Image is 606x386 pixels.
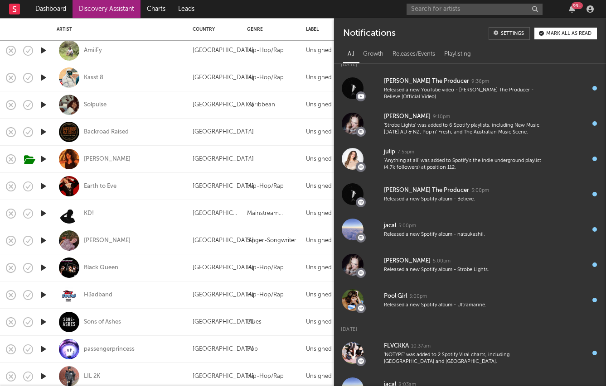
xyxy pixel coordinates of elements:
[569,5,575,13] button: 99+
[84,74,103,82] a: Kasst 8
[193,344,254,355] div: [GEOGRAPHIC_DATA]
[471,78,489,85] div: 9:36pm
[247,27,292,32] div: Genre
[489,27,530,40] a: Settings
[384,76,469,87] div: [PERSON_NAME] The Producer
[84,264,118,272] a: Black Queen
[306,100,332,110] div: Unsigned
[398,149,414,156] div: 7:55pm
[388,47,440,62] div: Releases/Events
[84,345,135,353] a: passengerprincess
[306,262,332,273] div: Unsigned
[306,72,332,83] div: Unsigned
[384,157,543,172] div: 'Anything at all' was added to Spotify's the indie underground playlist (4.7k followers) at posit...
[440,47,475,62] div: Playlisting
[433,258,451,265] div: 5:00pm
[247,371,284,382] div: Hip-Hop/Rap
[84,237,131,245] a: [PERSON_NAME]
[384,256,431,267] div: [PERSON_NAME]
[306,181,332,192] div: Unsigned
[193,127,254,138] div: [GEOGRAPHIC_DATA]
[409,293,427,300] div: 5:00pm
[334,141,606,176] a: julip7:55pm'Anything at all' was added to Spotify's the indie underground playlist (4.7k follower...
[384,352,543,366] div: 'NOTYPE' was added to 2 Spotify Viral charts, including [GEOGRAPHIC_DATA] and [GEOGRAPHIC_DATA].
[57,27,179,32] div: Artist
[384,147,395,157] div: julip
[334,282,606,318] a: Pool Girl5:00pmReleased a new Spotify album - Ultramarine.
[84,291,112,299] a: H3adband
[247,72,284,83] div: Hip-Hop/Rap
[384,220,396,231] div: jacal
[193,235,254,246] div: [GEOGRAPHIC_DATA]
[84,210,94,218] div: KD!
[433,114,450,120] div: 9:10pm
[306,235,332,246] div: Unsigned
[334,318,606,335] div: [DATE]
[306,45,332,56] div: Unsigned
[334,106,606,141] a: [PERSON_NAME]9:10pm'Strobe Lights' was added to 6 Spotify playlists, including New Music [DATE] A...
[193,72,254,83] div: [GEOGRAPHIC_DATA]
[306,127,332,138] div: Unsigned
[572,2,583,9] div: 99 +
[247,181,284,192] div: Hip-Hop/Rap
[384,122,543,136] div: 'Strobe Lights' was added to 6 Spotify playlists, including New Music [DATE] AU & NZ, Pop n' Fres...
[193,262,254,273] div: [GEOGRAPHIC_DATA]
[84,155,131,163] a: [PERSON_NAME]
[306,317,332,328] div: Unsigned
[193,27,233,32] div: Country
[359,47,388,62] div: Growth
[384,302,543,309] div: Released a new Spotify album - Ultramarine.
[398,223,416,229] div: 5:00pm
[534,28,597,39] button: Mark all as read
[306,27,358,32] div: Label
[193,181,254,192] div: [GEOGRAPHIC_DATA]
[384,291,407,302] div: Pool Girl
[84,318,121,326] a: Sons of Ashes
[306,344,332,355] div: Unsigned
[384,87,543,101] div: Released a new YouTube video - [PERSON_NAME] The Producer - Believe (Official Video).
[471,187,489,194] div: 5:00pm
[407,4,543,15] input: Search for artists
[247,235,296,246] div: Singer-Songwriter
[306,208,332,219] div: Unsigned
[193,100,254,110] div: [GEOGRAPHIC_DATA]
[384,196,543,203] div: Released a new Spotify album - Believe.
[84,47,102,55] a: AmiiFy
[193,154,254,165] div: [GEOGRAPHIC_DATA]
[193,208,238,219] div: [GEOGRAPHIC_DATA]
[384,231,543,238] div: Released a new Spotify album - natsukashii.
[411,343,431,350] div: 10:37am
[334,176,606,212] a: [PERSON_NAME] The Producer5:00pmReleased a new Spotify album - Believe.
[384,111,431,122] div: [PERSON_NAME]
[384,267,543,273] div: Released a new Spotify album - Strobe Lights.
[193,290,254,300] div: [GEOGRAPHIC_DATA]
[84,101,107,109] div: Solpulse
[334,335,606,371] a: FLVCKKA10:37am'NOTYPE' was added to 2 Spotify Viral charts, including [GEOGRAPHIC_DATA] and [GEOG...
[306,371,332,382] div: Unsigned
[384,185,469,196] div: [PERSON_NAME] The Producer
[384,341,409,352] div: FLVCKKA
[546,31,591,36] div: Mark all as read
[247,100,275,110] div: Caribbean
[84,372,100,381] a: LIL 2K
[193,371,254,382] div: [GEOGRAPHIC_DATA]
[247,262,284,273] div: Hip-Hop/Rap
[247,45,284,56] div: Hip-Hop/Rap
[84,182,116,191] a: Earth to Eve
[501,31,524,36] div: Settings
[247,208,297,219] div: Mainstream Electronic
[334,212,606,247] a: jacal5:00pmReleased a new Spotify album - natsukashii.
[306,154,332,165] div: Unsigned
[334,247,606,282] a: [PERSON_NAME]5:00pmReleased a new Spotify album - Strobe Lights.
[306,290,332,300] div: Unsigned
